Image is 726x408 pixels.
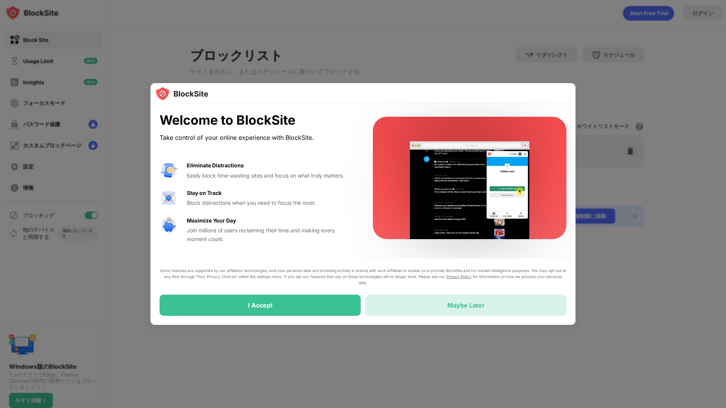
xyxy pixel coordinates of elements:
[187,226,355,243] div: Join millions of users reclaiming their time and making every moment count.
[155,86,208,101] img: logo-blocksite.svg
[248,301,273,309] div: I Accept
[446,274,472,279] a: Privacy Policy
[447,301,485,309] div: Maybe Later
[187,199,355,207] div: Block distractions when you need to focus the most.
[160,113,355,128] div: Welcome to BlockSite
[187,216,236,225] div: Maximize Your Day
[160,267,566,286] div: Some features are supported by our affiliates’ technologies, and your personal data and browsing ...
[187,172,355,180] div: Easily block time-wasting sites and focus on what truly matters.
[187,189,222,197] div: Stay on Track
[160,161,178,179] img: value-avoid-distractions.svg
[187,161,244,170] div: Eliminate Distractions
[160,189,178,207] img: value-focus.svg
[160,132,355,143] div: Take control of your online experience with BlockSite.
[160,216,178,235] img: value-safe-time.svg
